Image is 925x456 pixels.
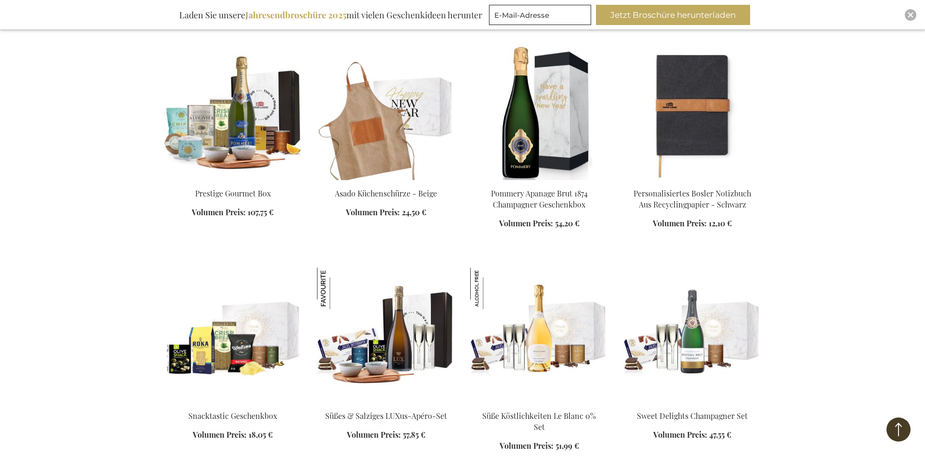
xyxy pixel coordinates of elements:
a: Volumen Preis: 107,75 € [192,207,274,218]
a: Volumen Preis: 54,20 € [499,218,580,229]
a: Asado Küchenschürze - Beige [335,188,437,198]
span: 47,55 € [709,430,731,440]
img: Personalised Bosler Recycled Paper Notebook - Black [623,45,761,180]
img: Pommery Apanage Brut 1874 Champagne Gift Box [470,45,608,180]
div: Laden Sie unsere mit vielen Geschenkideen herunter [175,5,487,25]
a: Sweet Delights Le Blanc 0% Set Süße Köstlichkeiten Le Blanc 0% Set [470,399,608,408]
span: Volumen Preis: [192,207,246,217]
a: Personalisiertes Bosler Notizbuch Aus Recyclingpapier - Schwarz [634,188,751,209]
img: Süße Köstlichkeiten Le Blanc 0% Set [470,268,512,309]
a: Volumen Preis: 24,50 € [346,207,426,218]
span: 51,99 € [555,441,579,451]
img: Süßes & Salziges LUXus-Apéro-Set [317,268,358,309]
img: Sweet Delights Le Blanc 0% Set [470,268,608,403]
a: Sweet Delights Champagne Set [623,399,761,408]
a: Prestige Gourmet Box [164,176,302,185]
span: 12,10 € [709,218,732,228]
span: Volumen Preis: [500,441,554,451]
span: 18,05 € [249,430,273,440]
span: Volumen Preis: [653,430,707,440]
a: Volumen Preis: 57,85 € [347,430,425,441]
input: E-Mail-Adresse [489,5,591,25]
span: Volumen Preis: [346,207,400,217]
button: Jetzt Broschüre herunterladen [596,5,750,25]
span: 24,50 € [402,207,426,217]
img: Sweet & Salty LUXury Apéro Set [317,268,455,403]
img: Snacktastic Gift Box [164,268,302,403]
a: Süße Köstlichkeiten Le Blanc 0% Set [482,411,596,432]
span: 107,75 € [248,207,274,217]
form: marketing offers and promotions [489,5,594,28]
a: Sweet Delights Champagner Set [637,411,748,421]
span: 57,85 € [403,430,425,440]
a: Pommery Apanage Brut 1874 Champagne Gift Box [470,176,608,185]
div: Close [905,9,916,21]
img: Prestige Gourmet Box [164,45,302,180]
span: Volumen Preis: [347,430,401,440]
span: Volumen Preis: [653,218,707,228]
img: Vinga of Sweden Asado Küchenschürze - Beige | Exclusive Business Gifts [317,45,455,180]
img: Sweet Delights Champagne Set [623,268,761,403]
span: Volumen Preis: [499,218,553,228]
a: Snacktastic Geschenkbox [188,411,277,421]
img: Close [908,12,913,18]
a: Snacktastic Gift Box [164,399,302,408]
a: Sweet & Salty LUXury Apéro Set Süßes & Salziges LUXus-Apéro-Set [317,399,455,408]
a: Volumen Preis: 51,99 € [500,441,579,452]
span: Volumen Preis: [193,430,247,440]
a: Volumen Preis: 18,05 € [193,430,273,441]
a: Volumen Preis: 47,55 € [653,430,731,441]
a: Vinga of Sweden Asado Küchenschürze - Beige | Exclusive Business Gifts [317,176,455,185]
a: Personalised Bosler Recycled Paper Notebook - Black [623,176,761,185]
b: Jahresendbroschüre 2025 [245,9,346,21]
a: Prestige Gourmet Box [195,188,271,198]
span: 54,20 € [555,218,580,228]
a: Pommery Apanage Brut 1874 Champagner Geschenkbox [491,188,588,209]
a: Volumen Preis: 12,10 € [653,218,732,229]
a: Süßes & Salziges LUXus-Apéro-Set [325,411,447,421]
